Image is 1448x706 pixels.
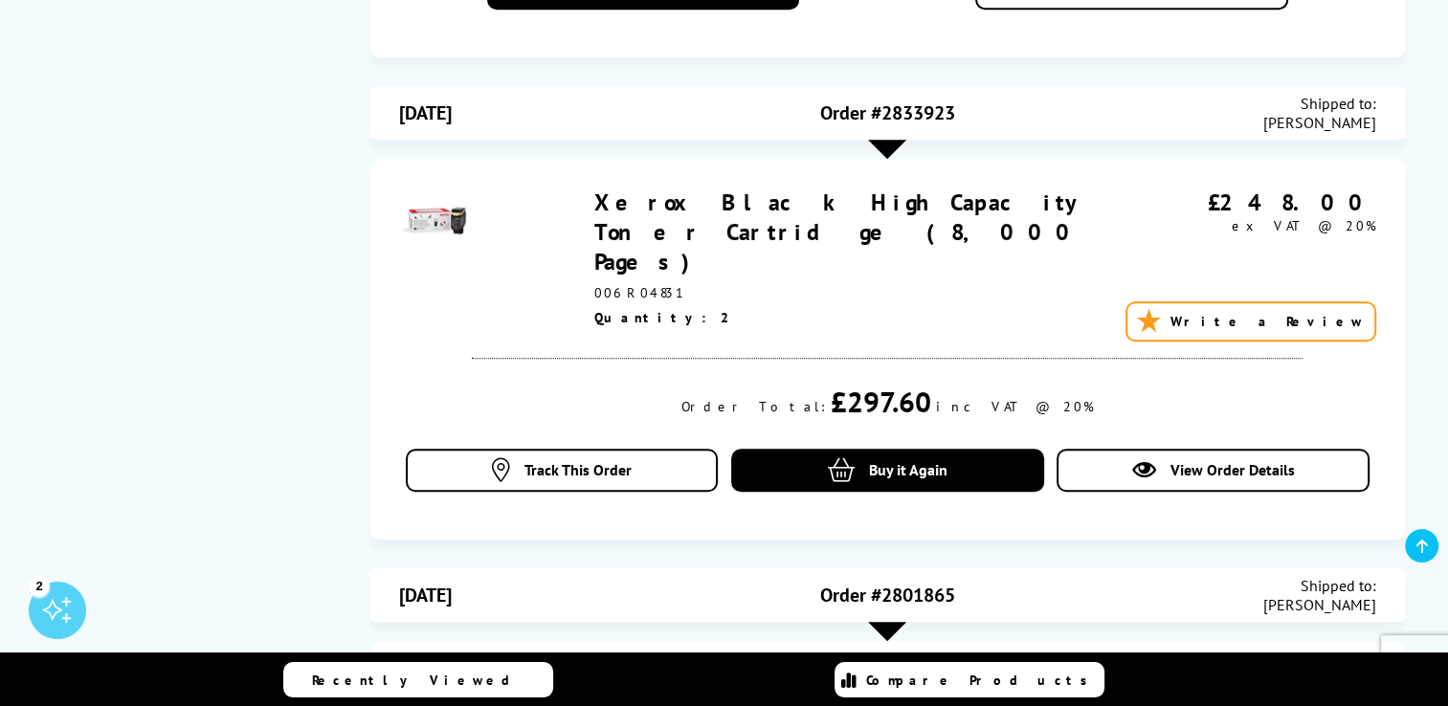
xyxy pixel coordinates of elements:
span: Shipped to: [1263,94,1376,113]
span: Order #2833923 [820,100,955,125]
a: View Order Details [1057,449,1370,492]
a: Compare Products [835,662,1104,697]
span: Write a Review [1170,313,1365,330]
a: Recently Viewed [283,662,553,697]
img: Xerox Black High Capacity Toner Cartridge (8,000 Pages) [399,188,466,254]
span: Track This Order [524,460,632,479]
a: Track This Order [406,449,719,492]
span: View Order Details [1170,460,1294,479]
span: Shipped to: [1263,576,1376,595]
span: Order #2801865 [820,583,955,607]
span: [PERSON_NAME] [1263,113,1376,132]
span: Compare Products [866,672,1098,689]
div: 006R04831 [594,284,1142,301]
div: Order Total: [681,398,826,415]
a: Xerox Black High Capacity Toner Cartridge (8,000 Pages) [594,188,1089,276]
span: Buy it Again [869,460,947,479]
span: [DATE] [399,100,452,125]
span: Recently Viewed [312,672,529,689]
span: Quantity: 2 [594,309,733,326]
div: £297.60 [831,383,931,420]
div: inc VAT @ 20% [936,398,1094,415]
a: Buy it Again [731,449,1044,492]
div: £248.00 [1142,188,1376,217]
span: [PERSON_NAME] [1263,595,1376,614]
div: 2 [29,575,50,596]
a: Write a Review [1125,301,1376,342]
div: ex VAT @ 20% [1142,217,1376,234]
span: [DATE] [399,583,452,607]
